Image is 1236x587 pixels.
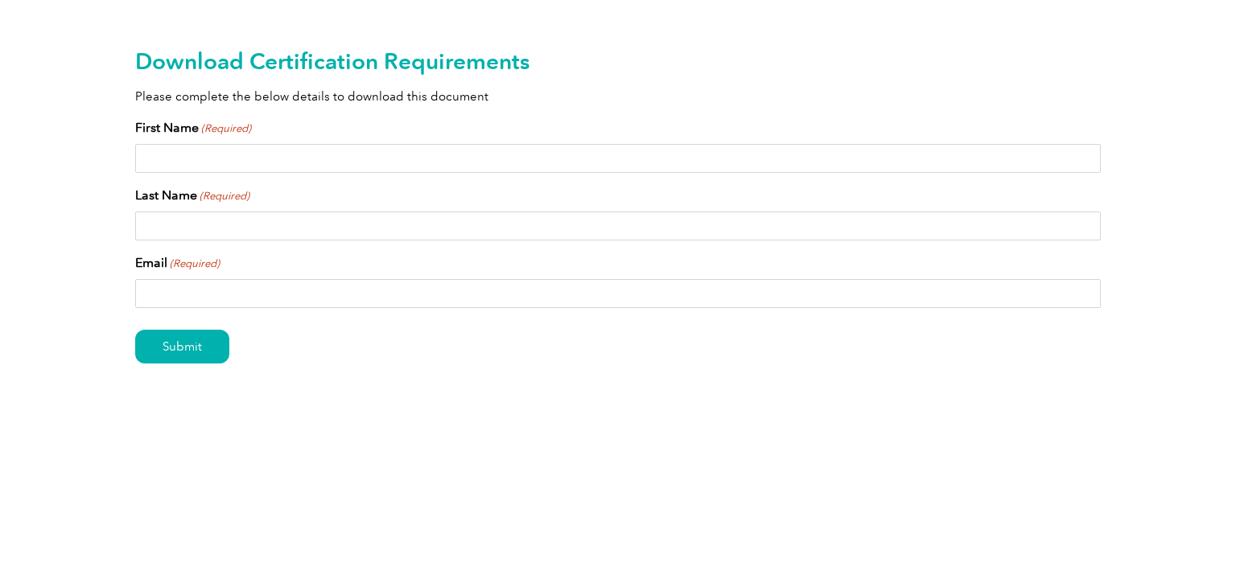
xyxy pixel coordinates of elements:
h2: Download Certification Requirements [135,48,1101,74]
span: (Required) [200,121,252,137]
label: Last Name [135,186,249,205]
p: Please complete the below details to download this document [135,88,1101,105]
label: First Name [135,118,251,138]
span: (Required) [169,256,220,272]
span: (Required) [199,188,250,204]
label: Email [135,253,220,273]
input: Submit [135,330,229,363]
